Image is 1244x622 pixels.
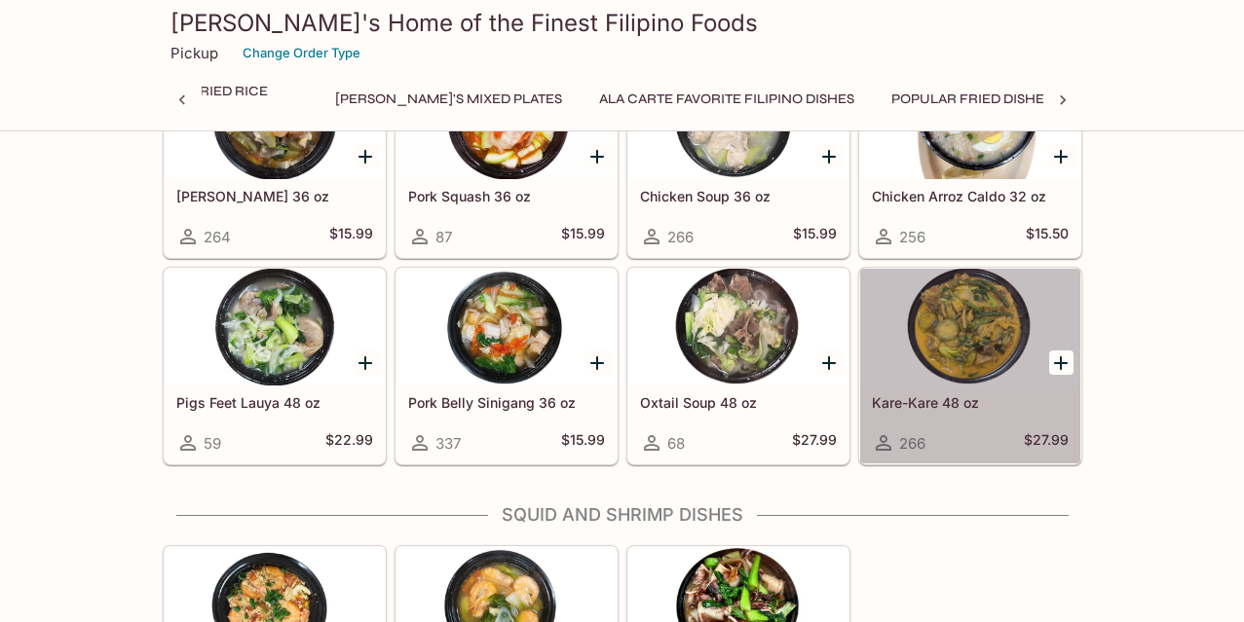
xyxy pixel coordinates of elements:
h4: Squid and Shrimp Dishes [163,504,1082,526]
button: Add Chicken Arroz Caldo 32 oz [1049,144,1074,168]
p: Pickup [170,44,218,62]
h5: $15.99 [329,225,373,248]
h5: Chicken Arroz Caldo 32 oz [872,188,1069,204]
h5: $22.99 [325,431,373,455]
button: Add Pork Squash 36 oz [585,144,610,168]
h5: $27.99 [1024,431,1069,455]
span: 256 [899,228,925,246]
div: Chicken Arroz Caldo 32 oz [860,62,1080,179]
div: Oxtail Soup 48 oz [628,269,848,385]
button: Add Sari Sari 36 oz [354,144,378,168]
h5: Chicken Soup 36 oz [640,188,837,204]
a: Oxtail Soup 48 oz68$27.99 [627,268,849,464]
div: Kare-Kare 48 oz [860,269,1080,385]
button: Ala Carte Favorite Filipino Dishes [588,86,865,113]
button: [PERSON_NAME]'s Mixed Plates [324,86,573,113]
a: Pigs Feet Lauya 48 oz59$22.99 [164,268,386,464]
span: 266 [899,434,925,453]
button: Add Oxtail Soup 48 oz [817,350,842,375]
a: Chicken Arroz Caldo 32 oz256$15.50 [859,61,1081,258]
a: [PERSON_NAME] 36 oz264$15.99 [164,61,386,258]
a: Chicken Soup 36 oz266$15.99 [627,61,849,258]
h5: Pigs Feet Lauya 48 oz [176,394,373,411]
span: 68 [667,434,685,453]
h5: $15.50 [1026,225,1069,248]
span: 87 [435,228,452,246]
span: 337 [435,434,461,453]
span: 59 [204,434,221,453]
button: Add Pigs Feet Lauya 48 oz [354,350,378,375]
div: Pigs Feet Lauya 48 oz [165,269,385,385]
h5: Pork Squash 36 oz [408,188,605,204]
h5: Oxtail Soup 48 oz [640,394,837,411]
button: Add Pork Belly Sinigang 36 oz [585,350,610,375]
h5: [PERSON_NAME] 36 oz [176,188,373,204]
button: Popular Fried Dishes [881,86,1063,113]
a: Kare-Kare 48 oz266$27.99 [859,268,1081,464]
h5: $15.99 [561,225,605,248]
div: Pork Belly Sinigang 36 oz [396,269,617,385]
div: Sari Sari 36 oz [165,62,385,179]
button: Add Chicken Soup 36 oz [817,144,842,168]
h5: Pork Belly Sinigang 36 oz [408,394,605,411]
h3: [PERSON_NAME]'s Home of the Finest Filipino Foods [170,8,1074,38]
h5: $15.99 [561,431,605,455]
h5: $27.99 [792,431,837,455]
h5: Kare-Kare 48 oz [872,394,1069,411]
span: 266 [667,228,694,246]
div: Chicken Soup 36 oz [628,62,848,179]
button: Add Kare-Kare 48 oz [1049,350,1074,375]
span: 264 [204,228,231,246]
a: Pork Squash 36 oz87$15.99 [396,61,618,258]
button: Change Order Type [234,38,369,68]
h5: $15.99 [793,225,837,248]
div: Pork Squash 36 oz [396,62,617,179]
a: Pork Belly Sinigang 36 oz337$15.99 [396,268,618,464]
